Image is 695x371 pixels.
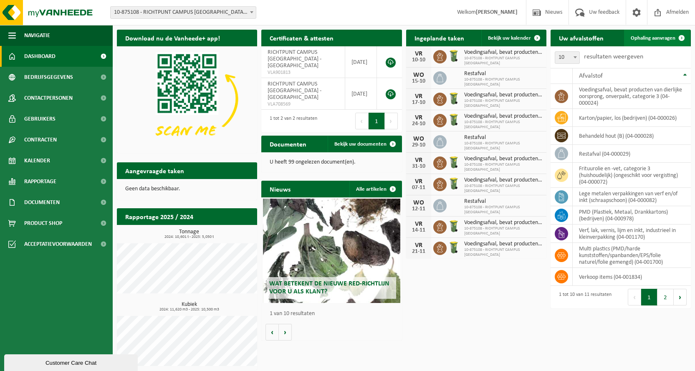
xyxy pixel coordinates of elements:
[268,81,321,101] span: RICHTPUNT CAMPUS [GEOGRAPHIC_DATA] - [GEOGRAPHIC_DATA]
[464,226,542,236] span: 10-875108 - RICHTPUNT CAMPUS [GEOGRAPHIC_DATA]
[410,185,427,191] div: 07-11
[270,311,397,317] p: 1 van 10 resultaten
[24,88,73,109] span: Contactpersonen
[24,150,50,171] span: Kalender
[551,30,612,46] h2: Uw afvalstoffen
[641,289,657,305] button: 1
[579,73,603,79] span: Afvalstof
[410,72,427,78] div: WO
[674,289,687,305] button: Next
[447,177,461,191] img: WB-0140-HPE-GN-50
[464,220,542,226] span: Voedingsafval, bevat producten van dierlijke oorsprong, onverpakt, categorie 3
[410,78,427,84] div: 15-10
[345,46,377,78] td: [DATE]
[410,93,427,100] div: VR
[464,198,542,205] span: Restafval
[24,25,50,46] span: Navigatie
[410,242,427,249] div: VR
[464,120,542,130] span: 10-875108 - RICHTPUNT CAMPUS [GEOGRAPHIC_DATA]
[261,30,342,46] h2: Certificaten & attesten
[447,91,461,106] img: WB-0140-HPE-GN-50
[24,234,92,255] span: Acceptatievoorwaarden
[117,46,257,151] img: Download de VHEPlus App
[24,67,73,88] span: Bedrijfsgegevens
[481,30,546,46] a: Bekijk uw kalender
[121,235,257,239] span: 2024: 10,601 t - 2025: 5,050 t
[628,289,641,305] button: Previous
[447,113,461,127] img: WB-0140-HPE-GN-50
[117,30,228,46] h2: Download nu de Vanheede+ app!
[385,113,398,129] button: Next
[573,109,691,127] td: karton/papier, los (bedrijven) (04-000026)
[573,127,691,145] td: behandeld hout (B) (04-000028)
[24,171,56,192] span: Rapportage
[110,6,256,19] span: 10-875108 - RICHTPUNT CAMPUS BUGGENHOUT - BUGGENHOUT
[345,78,377,110] td: [DATE]
[265,324,279,341] button: Vorige
[121,308,257,312] span: 2024: 11,620 m3 - 2025: 10,500 m3
[334,141,387,147] span: Bekijk uw documenten
[24,213,62,234] span: Product Shop
[573,188,691,206] td: lege metalen verpakkingen van verf en/of inkt (schraapschoon) (04-000082)
[410,221,427,227] div: VR
[464,98,542,109] span: 10-875108 - RICHTPUNT CAMPUS [GEOGRAPHIC_DATA]
[464,184,542,194] span: 10-875108 - RICHTPUNT CAMPUS [GEOGRAPHIC_DATA]
[349,181,401,197] a: Alle artikelen
[268,69,339,76] span: VLA901813
[464,113,542,120] span: Voedingsafval, bevat producten van dierlijke oorsprong, onverpakt, categorie 3
[573,84,691,109] td: voedingsafval, bevat producten van dierlijke oorsprong, onverpakt, categorie 3 (04-000024)
[125,186,249,192] p: Geen data beschikbaar.
[447,155,461,169] img: WB-0140-HPE-GN-50
[573,145,691,163] td: restafval (04-000029)
[573,243,691,268] td: multi plastics (PMD/harde kunststoffen/spanbanden/EPS/folie naturel/folie gemengd) (04-001700)
[121,302,257,312] h3: Kubiek
[24,109,56,129] span: Gebruikers
[410,57,427,63] div: 10-10
[24,192,60,213] span: Documenten
[410,164,427,169] div: 31-10
[573,225,691,243] td: verf, lak, vernis, lijm en inkt, industrieel in kleinverpakking (04-001170)
[447,49,461,63] img: WB-0140-HPE-GN-50
[268,101,339,108] span: VLA708569
[269,280,389,295] span: Wat betekent de nieuwe RED-richtlijn voor u als klant?
[555,51,580,64] span: 10
[328,136,401,152] a: Bekijk uw documenten
[410,157,427,164] div: VR
[117,162,192,179] h2: Aangevraagde taken
[584,53,643,60] label: resultaten weergeven
[261,181,299,197] h2: Nieuws
[464,92,542,98] span: Voedingsafval, bevat producten van dierlijke oorsprong, onverpakt, categorie 3
[111,7,256,18] span: 10-875108 - RICHTPUNT CAMPUS BUGGENHOUT - BUGGENHOUT
[410,114,427,121] div: VR
[410,249,427,255] div: 21-11
[555,288,612,306] div: 1 tot 10 van 11 resultaten
[464,177,542,184] span: Voedingsafval, bevat producten van dierlijke oorsprong, onverpakt, categorie 3
[261,136,315,152] h2: Documenten
[270,159,393,165] p: U heeft 99 ongelezen document(en).
[410,50,427,57] div: VR
[657,289,674,305] button: 2
[263,199,401,303] a: Wat betekent de nieuwe RED-richtlijn voor u als klant?
[464,141,542,151] span: 10-875108 - RICHTPUNT CAMPUS [GEOGRAPHIC_DATA]
[265,112,317,130] div: 1 tot 2 van 2 resultaten
[24,46,56,67] span: Dashboard
[464,247,542,257] span: 10-875108 - RICHTPUNT CAMPUS [GEOGRAPHIC_DATA]
[195,225,256,241] a: Bekijk rapportage
[410,121,427,127] div: 24-10
[631,35,675,41] span: Ophaling aanvragen
[410,100,427,106] div: 17-10
[464,162,542,172] span: 10-875108 - RICHTPUNT CAMPUS [GEOGRAPHIC_DATA]
[624,30,690,46] a: Ophaling aanvragen
[410,178,427,185] div: VR
[279,324,292,341] button: Volgende
[355,113,369,129] button: Previous
[464,156,542,162] span: Voedingsafval, bevat producten van dierlijke oorsprong, onverpakt, categorie 3
[464,134,542,141] span: Restafval
[573,163,691,188] td: frituurolie en -vet, categorie 3 (huishoudelijk) (ongeschikt voor vergisting) (04-000072)
[464,49,542,56] span: Voedingsafval, bevat producten van dierlijke oorsprong, onverpakt, categorie 3
[121,229,257,239] h3: Tonnage
[406,30,473,46] h2: Ingeplande taken
[24,129,57,150] span: Contracten
[464,77,542,87] span: 10-875108 - RICHTPUNT CAMPUS [GEOGRAPHIC_DATA]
